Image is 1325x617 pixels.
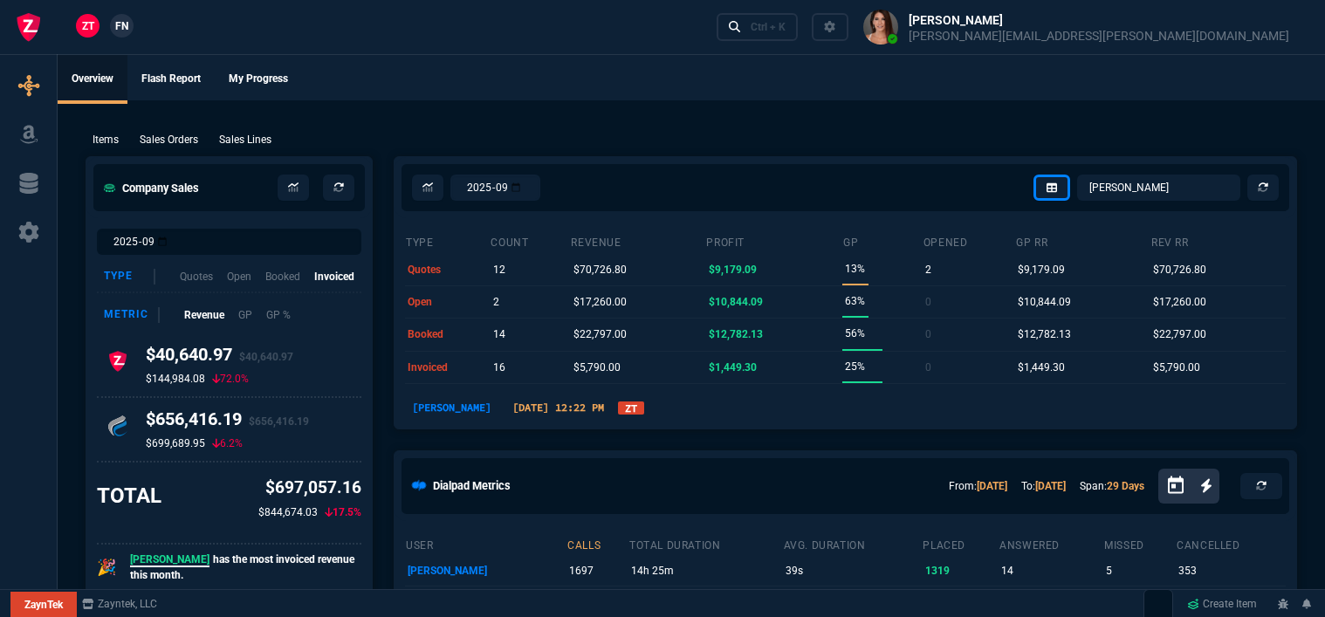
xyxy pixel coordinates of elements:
p: 2 [925,257,931,282]
p: 12 [493,257,505,282]
a: My Progress [215,55,302,104]
p: $5,790.00 [573,355,621,380]
p: [PERSON_NAME] [405,400,498,415]
p: $70,726.80 [1153,257,1206,282]
th: calls [566,531,628,556]
a: ZT [618,401,644,415]
p: $1,449.30 [709,355,757,380]
th: missed [1103,531,1176,556]
p: 353 [1178,559,1282,583]
span: $40,640.97 [239,351,293,363]
td: invoiced [405,351,490,383]
p: GP [238,307,252,323]
h4: $40,640.97 [146,344,293,372]
span: FN [115,18,128,34]
th: Profit [705,229,842,253]
p: $699,689.95 [146,436,205,450]
td: booked [405,319,490,351]
p: 25% [845,354,865,379]
p: $144,984.08 [146,372,205,386]
p: has the most invoiced revenue this month. [130,552,361,583]
td: open [405,285,490,318]
span: [PERSON_NAME] [130,553,209,567]
th: count [490,229,570,253]
p: From: [949,478,1007,494]
p: 1319 [925,559,996,583]
th: cancelled [1176,531,1286,556]
th: GP RR [1015,229,1150,253]
p: 56% [845,321,865,346]
p: $10,844.09 [709,290,763,314]
th: revenue [570,229,705,253]
p: 2 [493,290,499,314]
p: $22,797.00 [1153,322,1206,346]
button: Open calendar [1165,473,1200,498]
p: Open [227,269,251,285]
p: $9,179.09 [1018,257,1065,282]
p: $17,260.00 [1153,290,1206,314]
p: Items [93,132,119,147]
a: Create Item [1180,591,1264,617]
p: [PERSON_NAME] [408,559,564,583]
p: $70,726.80 [573,257,627,282]
th: placed [922,531,999,556]
p: $1,449.30 [1018,355,1065,380]
p: To: [1021,478,1066,494]
p: $12,782.13 [709,322,763,346]
p: $10,844.09 [1018,290,1071,314]
p: Sales Orders [140,132,198,147]
span: $656,416.19 [249,415,309,428]
a: Flash Report [127,55,215,104]
p: 0 [925,355,931,380]
p: 63% [845,289,865,313]
p: 1697 [569,559,626,583]
p: 6.2% [212,436,243,450]
h3: TOTAL [97,483,161,509]
p: [DATE] 12:22 PM [505,400,611,415]
p: 17.5% [325,504,361,520]
th: opened [923,229,1015,253]
td: quotes [405,253,490,285]
p: Span: [1080,478,1144,494]
p: 14 [493,322,505,346]
p: $9,179.09 [709,257,757,282]
p: Booked [265,269,300,285]
th: user [405,531,566,556]
p: 🎉 [97,555,116,579]
th: avg. duration [783,531,923,556]
p: Sales Lines [219,132,271,147]
h4: $656,416.19 [146,408,309,436]
th: Rev RR [1150,229,1286,253]
a: 29 Days [1107,480,1144,492]
p: $17,260.00 [573,290,627,314]
p: 16 [493,355,505,380]
p: $22,797.00 [573,322,627,346]
th: total duration [628,531,783,556]
p: 0 [925,322,931,346]
a: [DATE] [1035,480,1066,492]
p: 14 [1001,559,1101,583]
p: $697,057.16 [258,476,361,501]
p: 5 [1106,559,1173,583]
p: Quotes [180,269,213,285]
p: $12,782.13 [1018,322,1071,346]
p: $5,790.00 [1153,355,1200,380]
p: 14h 25m [631,559,779,583]
a: [DATE] [977,480,1007,492]
div: Type [104,269,155,285]
p: 39s [786,559,919,583]
h5: Company Sales [104,180,199,196]
th: type [405,229,490,253]
div: Ctrl + K [751,20,786,34]
p: 0 [925,290,931,314]
p: Invoiced [314,269,354,285]
th: GP [842,229,923,253]
h5: Dialpad Metrics [433,477,511,494]
div: Metric [104,307,160,323]
p: Revenue [184,307,224,323]
p: $844,674.03 [258,504,318,520]
a: Overview [58,55,127,104]
p: 72.0% [212,372,249,386]
th: answered [999,531,1103,556]
p: 13% [845,257,865,281]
